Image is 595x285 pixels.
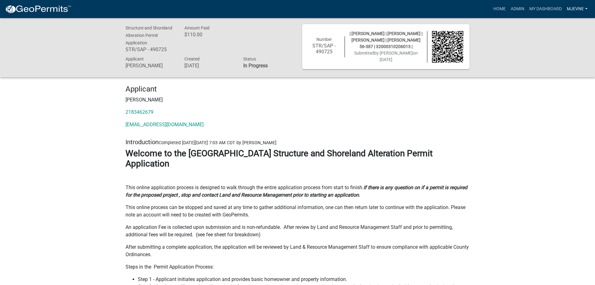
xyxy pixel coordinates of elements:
[243,63,268,69] strong: In Progress
[126,243,469,258] p: After submitting a complete application, the application will be reviewed by Land & Resource Mana...
[126,56,144,61] span: Applicant
[126,204,469,219] p: This online process can be stopped and saved at any time to gather additional information, one ca...
[184,56,200,61] span: Created
[527,3,564,15] a: My Dashboard
[126,122,204,127] a: [EMAIL_ADDRESS][DOMAIN_NAME]
[374,51,413,56] span: by [PERSON_NAME]
[126,224,469,238] p: An application Fee is collected upon submission and is non-refundable. After review by Land and R...
[126,109,153,115] a: 2183462679
[126,138,469,146] h5: Introduction
[159,140,276,145] span: Completed [DATE][DATE] 7:03 AM CDT by [PERSON_NAME]
[138,276,469,283] li: Step 1 - Applicant initiates application and provides basic homeowner and property information.
[491,3,508,15] a: Home
[350,31,422,49] span: | [PERSON_NAME] | [PERSON_NAME] | [PERSON_NAME] | [PERSON_NAME] 56-387 | 32000310206013 |
[126,63,175,69] h6: [PERSON_NAME]
[184,25,209,30] span: Amount Paid
[126,96,469,104] p: [PERSON_NAME]
[432,31,464,63] img: QR code
[126,263,469,271] p: Steps in the Permit Application Process:
[126,25,172,45] span: Structure and Shoreland Alteration Permit Application
[126,184,469,199] p: This online application process is designed to walk through the entire application process from s...
[508,3,527,15] a: Admin
[308,43,340,55] h6: STR/SAP - 490725
[354,51,418,62] span: Submitted on [DATE]
[126,85,469,94] h4: Applicant
[564,3,590,15] a: MJevne
[184,63,234,69] h6: [DATE]
[126,47,175,52] h6: STR/SAP - 490725
[126,185,467,198] strong: If there is any question on if a permit is required for the proposed project , stop and contact L...
[126,148,433,169] strong: Welcome to the [GEOGRAPHIC_DATA] Structure and Shoreland Alteration Permit Application
[316,37,332,42] span: Number
[243,56,256,61] span: Status
[184,32,234,38] h6: $110.00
